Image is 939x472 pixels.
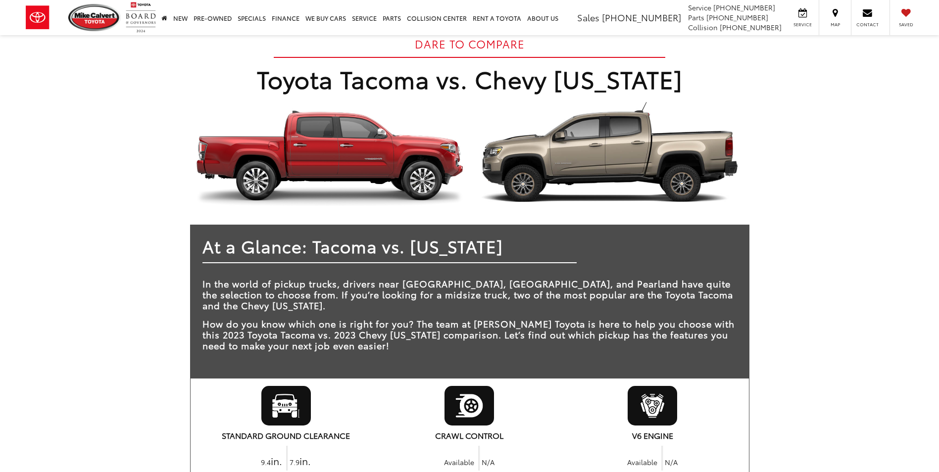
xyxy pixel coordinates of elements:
img: Chevy Colorado [473,100,743,206]
div: At a Glance: Tacoma vs. [US_STATE] [202,237,737,264]
span: Contact [856,21,879,28]
span: | [476,435,482,472]
p: STANDARD GROUND CLEARANCE [195,430,378,440]
span: | [284,435,290,472]
p: How do you know which one is right for you? The team at [PERSON_NAME] Toyota is here to help you ... [202,318,737,351]
div: Available N/A [561,440,744,468]
div: 9.4 7.9 [195,440,378,468]
span: Sales [577,11,599,24]
span: [PHONE_NUMBER] [713,2,775,12]
div: DARE TO COMPARE [190,38,749,58]
span: | [659,435,665,472]
span: [PHONE_NUMBER] [720,22,782,32]
span: Map [824,21,846,28]
span: [PHONE_NUMBER] [602,11,681,24]
span: [PHONE_NUMBER] [706,12,768,22]
div: Available N/A [378,440,561,468]
span: Collision [688,22,718,32]
img: STANDARD GROUND CLEARANCE [261,386,311,425]
span: Parts [688,12,704,22]
img: Mike Calvert Toyota [68,4,121,31]
img: CRAWL CONTROL [445,386,494,425]
span: in. [299,454,311,468]
span: in. [271,454,282,468]
span: Saved [895,21,917,28]
div: Toyota Tacoma vs. Chevy [US_STATE] [190,65,749,91]
span: Service [791,21,814,28]
img: V6 ENGINE [628,386,677,425]
p: CRAWL CONTROL [378,430,561,440]
span: Service [688,2,711,12]
p: V6 ENGINE [561,430,744,440]
p: In the world of pickup trucks, drivers near [GEOGRAPHIC_DATA], [GEOGRAPHIC_DATA], and Pearland ha... [202,278,737,311]
img: Toyota Tacoma [194,100,465,206]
